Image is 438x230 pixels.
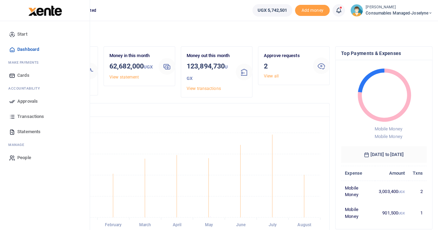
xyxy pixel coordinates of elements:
th: Txns [409,166,427,181]
a: View transactions [187,86,221,91]
small: UGX [144,64,153,70]
p: Money out this month [187,52,230,59]
span: ake Payments [12,60,39,65]
td: Mobile Money [341,202,375,224]
img: logo-large [28,6,62,16]
tspan: March [139,222,151,227]
a: Add money [295,7,330,12]
span: Consumables managed-Joselyne [366,10,432,16]
th: Expense [341,166,375,181]
td: 1 [409,202,427,224]
span: Add money [295,5,330,16]
li: Ac [6,83,84,94]
span: Cards [17,72,29,79]
td: 901,500 [375,202,409,224]
span: Start [17,31,27,38]
a: UGX 5,742,501 [252,4,292,17]
a: Statements [6,124,84,139]
td: 3,003,400 [375,181,409,202]
span: anage [12,142,25,147]
h3: 62,682,000 [109,61,153,72]
small: UGX [398,190,405,194]
small: UGX [187,64,228,81]
a: People [6,150,84,165]
li: M [6,139,84,150]
a: Start [6,27,84,42]
span: countability [14,86,40,91]
td: 2 [409,181,427,202]
span: Approvals [17,98,38,105]
a: View statement [109,75,139,80]
th: Amount [375,166,409,181]
span: Statements [17,128,41,135]
span: Mobile Money [374,134,402,139]
span: Transactions [17,113,44,120]
span: Dashboard [17,46,39,53]
a: Cards [6,68,84,83]
a: profile-user [PERSON_NAME] Consumables managed-Joselyne [350,4,432,17]
span: Mobile Money [374,126,402,131]
h3: 123,894,730 [187,61,230,84]
small: [PERSON_NAME] [366,4,432,10]
p: Money in this month [109,52,153,59]
li: M [6,57,84,68]
h4: Hello Pricillah [26,30,432,37]
h4: Transactions Overview [32,106,324,114]
a: View all [264,74,279,79]
h3: 2 [264,61,307,71]
a: Dashboard [6,42,84,57]
li: Toup your wallet [295,5,330,16]
a: Approvals [6,94,84,109]
li: Wallet ballance [250,4,295,17]
p: Approve requests [264,52,307,59]
td: Mobile Money [341,181,375,202]
small: UGX [398,211,405,215]
a: logo-small logo-large logo-large [28,8,62,13]
h6: [DATE] to [DATE] [341,146,427,163]
img: profile-user [350,4,363,17]
tspan: February [105,222,122,227]
span: People [17,154,31,161]
span: UGX 5,742,501 [258,7,287,14]
tspan: August [297,222,311,227]
a: Transactions [6,109,84,124]
h4: Top Payments & Expenses [341,49,427,57]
